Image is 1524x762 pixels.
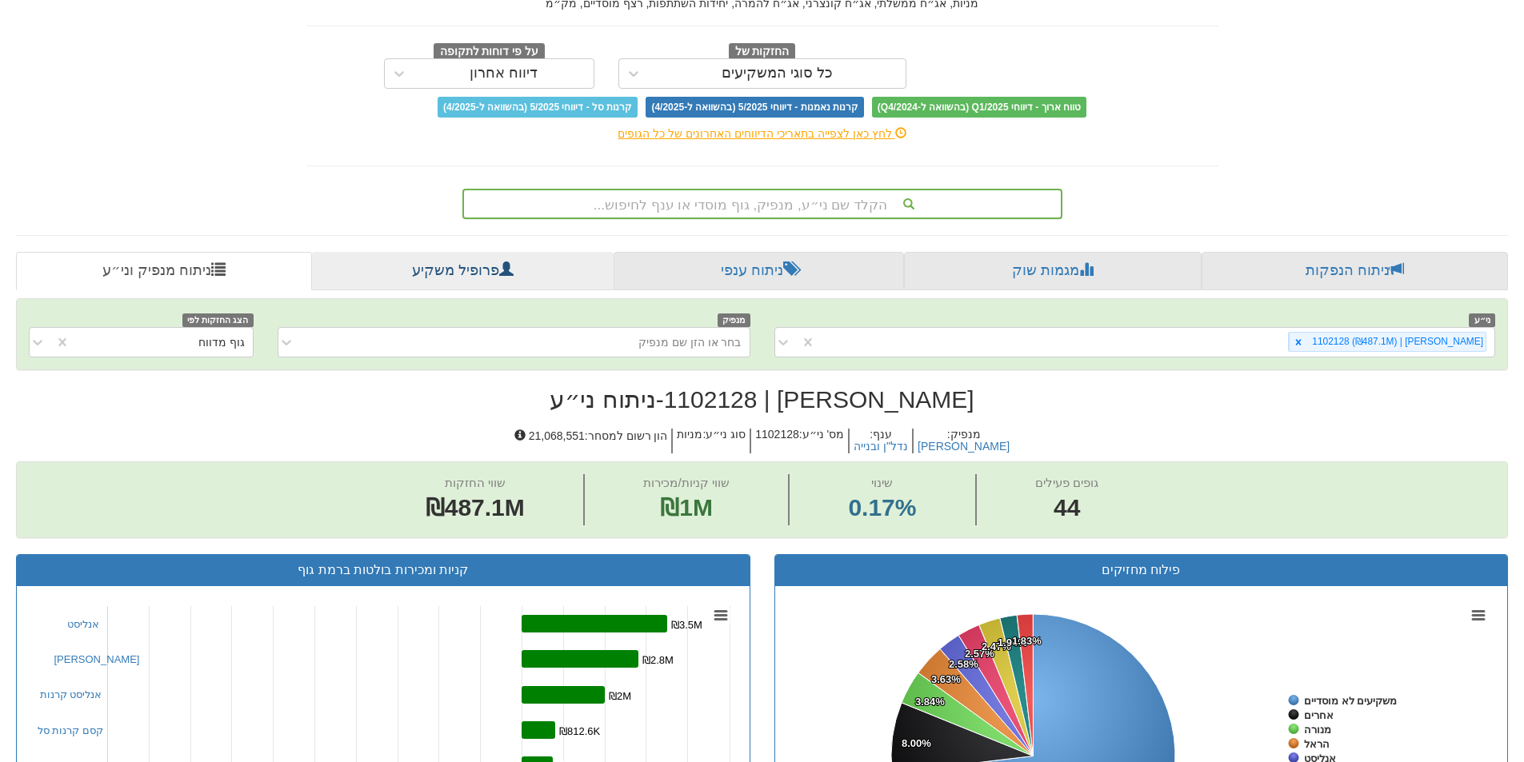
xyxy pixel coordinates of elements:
a: ניתוח מנפיק וני״ע [16,252,312,290]
span: החזקות של [729,43,796,61]
h5: מנפיק : [912,429,1014,453]
h3: קניות ומכירות בולטות ברמת גוף [29,563,738,577]
div: גוף מדווח [198,334,245,350]
span: 0.17% [848,491,916,525]
tspan: אחרים [1304,709,1334,721]
a: [PERSON_NAME] [54,653,140,665]
tspan: הראל [1304,738,1330,750]
tspan: ₪2M [609,690,631,702]
h3: פילוח מחזיקים [787,563,1496,577]
span: ₪487.1M [426,494,525,521]
span: טווח ארוך - דיווחי Q1/2025 (בהשוואה ל-Q4/2024) [872,97,1086,118]
h5: סוג ני״ע : מניות [671,429,750,453]
a: ניתוח ענפי [614,252,904,290]
a: אנליסט קרנות [40,688,102,700]
div: בחר או הזן שם מנפיק [638,334,742,350]
div: [PERSON_NAME] | 1102128 (₪487.1M) [1307,333,1486,351]
span: גופים פעילים [1035,476,1098,489]
span: מנפיק [718,313,750,327]
div: לחץ כאן לצפייה בתאריכי הדיווחים האחרונים של כל הגופים [294,126,1230,142]
div: הקלד שם ני״ע, מנפיק, גוף מוסדי או ענף לחיפוש... [464,190,1061,217]
button: [PERSON_NAME] [918,441,1010,453]
tspan: 2.58% [949,658,978,670]
tspan: משקיעים לא מוסדיים [1304,695,1397,707]
tspan: ₪812.6K [559,725,601,737]
tspan: 3.84% [915,696,945,708]
h5: ענף : [848,429,912,453]
span: ני״ע [1469,313,1495,327]
h5: הון רשום למסחר : 21,068,551 [510,429,672,453]
span: ₪1M [660,494,713,521]
span: שווי החזקות [445,476,506,489]
tspan: 1.94% [998,636,1027,648]
tspan: ₪3.5M [671,619,702,631]
span: 44 [1035,491,1098,525]
span: הצג החזקות לפי [182,313,253,327]
a: קסם קרנות סל [38,724,103,736]
span: על פי דוחות לתקופה [434,43,545,61]
tspan: מנורה [1304,724,1331,736]
tspan: 3.63% [931,673,961,685]
h2: [PERSON_NAME] | 1102128 - ניתוח ני״ע [16,386,1508,413]
div: דיווח אחרון [470,66,538,82]
span: קרנות נאמנות - דיווחי 5/2025 (בהשוואה ל-4/2025) [646,97,863,118]
a: פרופיל משקיע [312,252,613,290]
a: ניתוח הנפקות [1202,252,1508,290]
button: נדל"ן ובנייה [854,441,908,453]
span: קרנות סל - דיווחי 5/2025 (בהשוואה ל-4/2025) [438,97,638,118]
tspan: 8.00% [902,737,931,749]
span: שווי קניות/מכירות [643,476,729,489]
tspan: ₪2.8M [642,654,674,666]
tspan: 2.57% [965,648,994,660]
tspan: 1.83% [1012,635,1042,647]
h5: מס' ני״ע : 1102128 [750,429,848,453]
span: שינוי [871,476,893,489]
tspan: 2.47% [982,640,1011,652]
a: מגמות שוק [904,252,1201,290]
a: אנליסט [67,618,99,630]
div: כל סוגי המשקיעים [722,66,833,82]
